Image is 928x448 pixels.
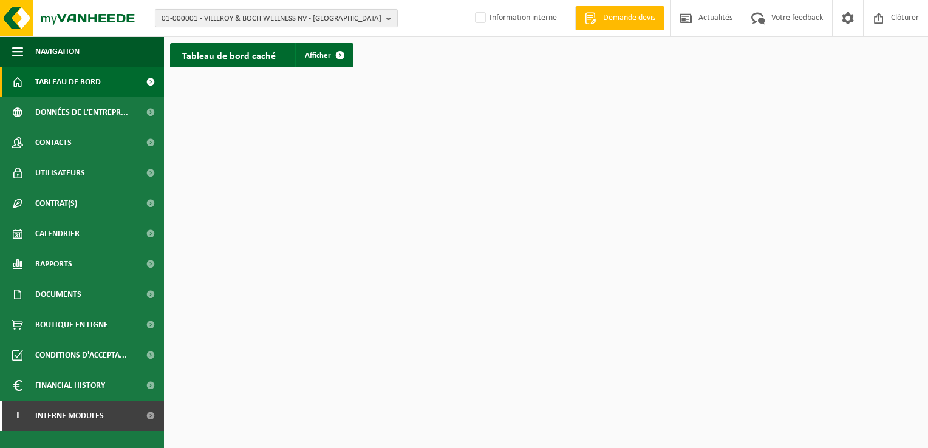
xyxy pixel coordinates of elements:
[600,12,658,24] span: Demande devis
[35,67,101,97] span: Tableau de bord
[35,158,85,188] span: Utilisateurs
[35,370,105,401] span: Financial History
[35,310,108,340] span: Boutique en ligne
[35,279,81,310] span: Documents
[35,401,104,431] span: Interne modules
[155,9,398,27] button: 01-000001 - VILLEROY & BOCH WELLNESS NV - [GEOGRAPHIC_DATA]
[12,401,23,431] span: I
[35,188,77,219] span: Contrat(s)
[170,43,288,67] h2: Tableau de bord caché
[35,340,127,370] span: Conditions d'accepta...
[35,127,72,158] span: Contacts
[35,97,128,127] span: Données de l'entrepr...
[35,249,72,279] span: Rapports
[35,36,80,67] span: Navigation
[295,43,352,67] a: Afficher
[162,10,381,28] span: 01-000001 - VILLEROY & BOCH WELLNESS NV - [GEOGRAPHIC_DATA]
[305,52,331,59] span: Afficher
[473,9,557,27] label: Information interne
[35,219,80,249] span: Calendrier
[575,6,664,30] a: Demande devis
